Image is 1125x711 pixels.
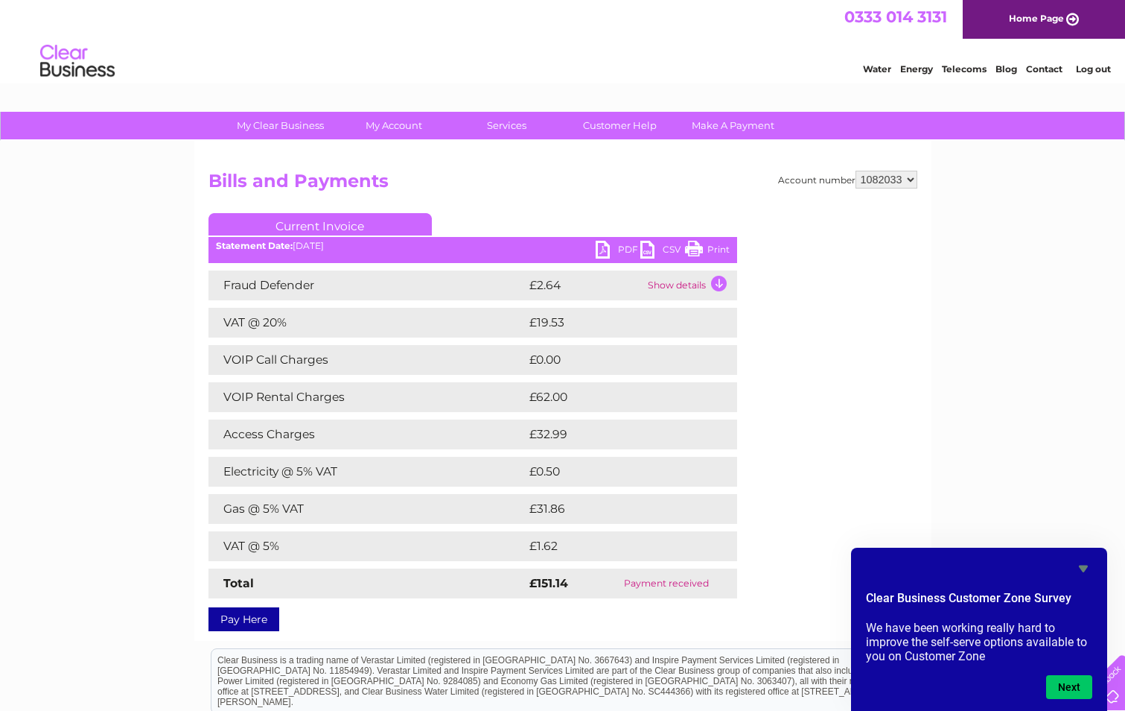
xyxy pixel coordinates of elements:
[1074,560,1092,578] button: Hide survey
[223,576,254,590] strong: Total
[1026,63,1062,75] a: Contact
[596,569,736,598] td: Payment received
[672,112,794,139] a: Make A Payment
[219,112,342,139] a: My Clear Business
[208,382,526,412] td: VOIP Rental Charges
[208,213,432,236] a: Current Invoice
[866,590,1092,615] h2: Clear Business Customer Zone Survey
[39,39,115,84] img: logo.png
[208,607,279,631] a: Pay Here
[208,345,526,375] td: VOIP Call Charges
[208,171,917,199] h2: Bills and Payments
[866,560,1092,699] div: Clear Business Customer Zone Survey
[526,271,644,300] td: £2.64
[208,241,737,251] div: [DATE]
[596,241,640,262] a: PDF
[1046,675,1092,699] button: Next question
[995,63,1017,75] a: Blog
[526,308,706,338] td: £19.53
[445,112,568,139] a: Services
[844,7,947,26] a: 0333 014 3131
[208,271,526,300] td: Fraud Defender
[900,63,933,75] a: Energy
[942,63,987,75] a: Telecoms
[778,171,917,189] div: Account number
[526,457,702,487] td: £0.50
[1076,63,1111,75] a: Log out
[526,382,707,412] td: £62.00
[863,63,891,75] a: Water
[208,494,526,524] td: Gas @ 5% VAT
[208,457,526,487] td: Electricity @ 5% VAT
[640,241,685,262] a: CSV
[208,420,526,449] td: Access Charges
[211,8,915,72] div: Clear Business is a trading name of Verastar Limited (registered in [GEOGRAPHIC_DATA] No. 3667643...
[866,621,1092,663] p: We have been working really hard to improve the self-serve options available to you on Customer Zone
[216,240,293,251] b: Statement Date:
[558,112,681,139] a: Customer Help
[526,345,703,375] td: £0.00
[526,420,707,449] td: £32.99
[526,531,701,561] td: £1.62
[332,112,455,139] a: My Account
[526,494,706,524] td: £31.86
[644,271,737,300] td: Show details
[529,576,568,590] strong: £151.14
[208,308,526,338] td: VAT @ 20%
[208,531,526,561] td: VAT @ 5%
[685,241,730,262] a: Print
